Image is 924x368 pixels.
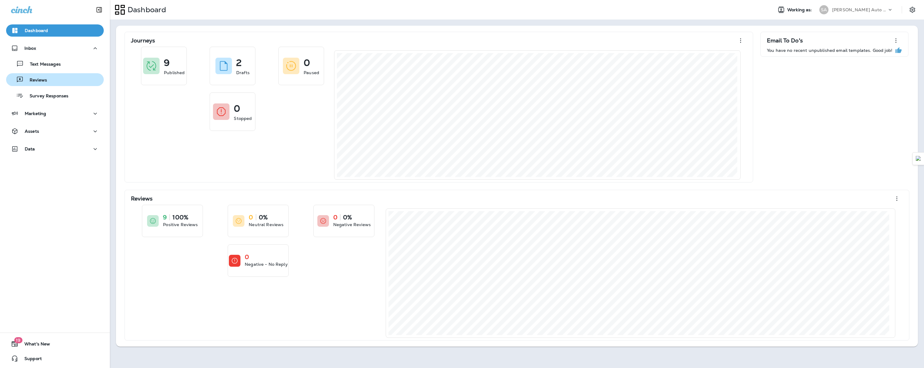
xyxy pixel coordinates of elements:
p: Dashboard [125,5,166,14]
button: Inbox [6,42,104,54]
button: Collapse Sidebar [91,4,108,16]
button: Survey Responses [6,89,104,102]
p: [PERSON_NAME] Auto Service & Tire Pros [832,7,887,12]
p: Survey Responses [23,93,68,99]
p: 9 [164,60,170,66]
p: You have no recent unpublished email templates. Good job! [767,48,892,53]
p: 0 [333,214,337,220]
span: Working as: [787,7,813,13]
button: Marketing [6,107,104,120]
div: SA [819,5,828,14]
p: 100% [172,214,188,220]
p: 0 [249,214,253,220]
p: 0 [245,254,249,260]
p: Reviews [23,78,47,83]
button: 19What's New [6,338,104,350]
span: Support [18,356,42,363]
p: Data [25,146,35,151]
button: Assets [6,125,104,137]
p: Paused [304,70,319,76]
p: Stopped [234,115,252,121]
button: Data [6,143,104,155]
p: Negative Reviews [333,222,371,228]
p: Dashboard [25,28,48,33]
p: Journeys [131,38,155,44]
p: Assets [25,129,39,134]
p: Text Messages [24,62,61,67]
span: 19 [14,337,22,343]
p: Email To Do's [767,38,803,44]
span: What's New [18,341,50,349]
p: Published [164,70,185,76]
button: Reviews [6,73,104,86]
p: Drafts [236,70,250,76]
p: Positive Reviews [163,222,198,228]
p: Neutral Reviews [249,222,283,228]
p: 2 [236,60,242,66]
p: 0 [234,106,240,112]
button: Dashboard [6,24,104,37]
p: 9 [163,214,167,220]
p: Inbox [24,46,36,51]
p: Negative - No Reply [245,261,288,267]
p: 0% [259,214,268,220]
img: Detect Auto [916,156,921,161]
p: Reviews [131,196,153,202]
button: Text Messages [6,57,104,70]
p: 0 [304,60,310,66]
p: Marketing [25,111,46,116]
p: 0% [343,214,352,220]
button: Support [6,352,104,365]
button: Settings [907,4,918,15]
